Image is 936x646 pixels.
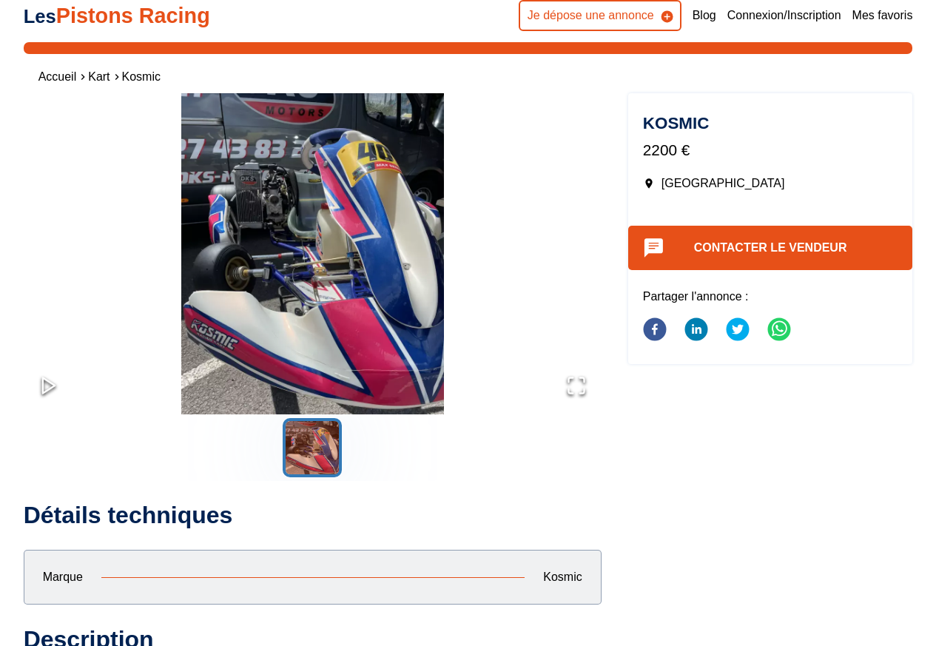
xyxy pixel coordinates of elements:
span: Les [24,6,56,27]
button: linkedin [684,309,708,353]
a: Mes favoris [852,7,913,24]
button: twitter [726,309,750,353]
p: Marque [24,569,101,585]
button: facebook [643,309,667,353]
div: Thumbnail Navigation [24,418,602,477]
a: LesPistons Racing [24,4,210,27]
p: [GEOGRAPHIC_DATA] [643,175,898,192]
h2: Détails techniques [24,500,602,530]
a: Accueil [38,70,77,83]
a: Connexion/Inscription [727,7,841,24]
a: Blog [693,7,716,24]
button: Play or Pause Slideshow [24,360,74,414]
button: Go to Slide 1 [283,418,342,477]
p: Partager l'annonce : [643,289,898,305]
p: 2200 € [643,139,898,161]
div: Go to Slide 1 [24,93,602,414]
button: whatsapp [767,309,791,353]
button: Open Fullscreen [551,360,602,414]
a: Contacter le vendeur [694,241,847,254]
a: Kosmic [122,70,161,83]
img: image [24,93,602,414]
button: Contacter le vendeur [628,226,913,270]
a: Kart [88,70,110,83]
p: Kosmic [525,569,600,585]
h1: Kosmic [643,115,898,132]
